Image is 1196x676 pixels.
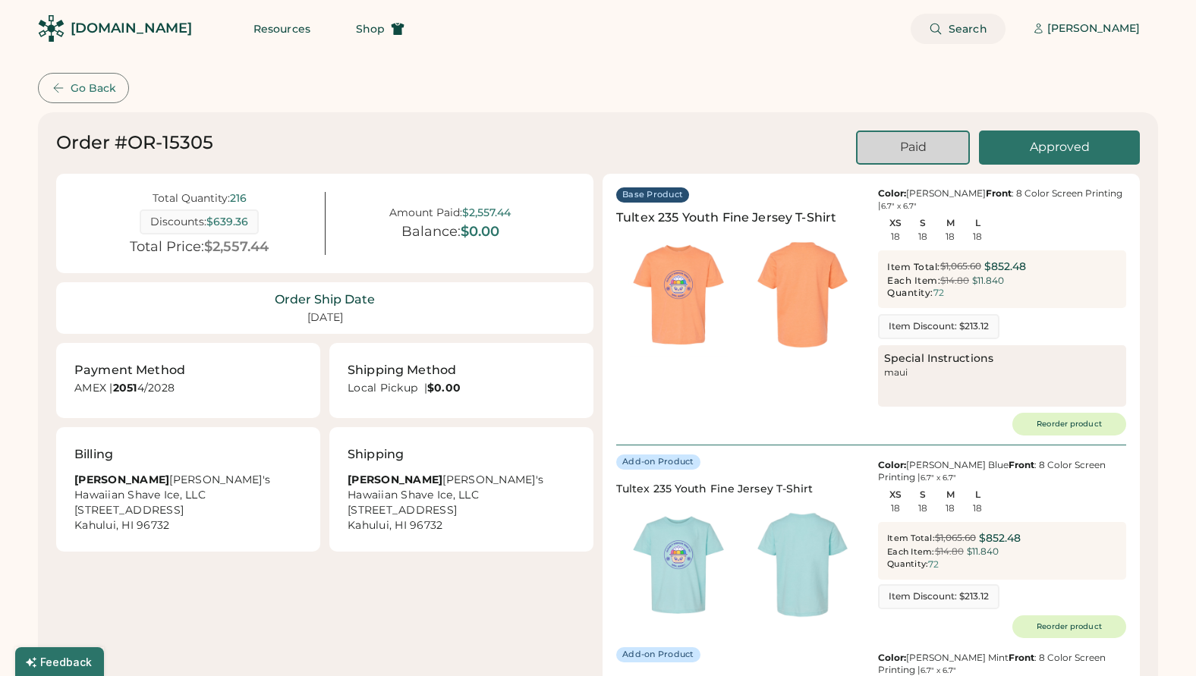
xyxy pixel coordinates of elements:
[921,473,956,483] font: 6.7" x 6.7"
[881,489,909,500] div: XS
[348,445,404,464] div: Shipping
[616,503,741,627] img: generate-image
[153,192,230,205] div: Total Quantity:
[1012,615,1126,638] button: Reorder product
[56,130,213,155] div: Order #OR-15305
[356,24,385,34] span: Shop
[878,459,906,470] strong: Color:
[338,14,423,44] button: Shop
[940,275,969,286] s: $14.80
[984,259,1026,275] div: $852.48
[206,215,248,228] div: $639.36
[74,445,113,464] div: Billing
[74,381,302,400] div: AMEX | 4/2028
[997,139,1122,156] div: Approved
[973,231,982,242] div: 18
[741,503,865,627] img: generate-image
[928,559,939,570] div: 72
[918,503,927,514] div: 18
[911,14,1006,44] button: Search
[71,19,192,38] div: [DOMAIN_NAME]
[1009,459,1034,470] strong: Front
[933,288,944,298] div: 72
[1012,413,1126,435] button: Reorder product
[74,473,302,533] div: [PERSON_NAME]'s Hawaiian Shave Ice, LLC [STREET_ADDRESS] Kahului, HI 96732
[622,456,694,468] div: Add-on Product
[74,473,169,486] strong: [PERSON_NAME]
[884,366,1120,401] div: maui
[878,459,1126,483] div: [PERSON_NAME] Blue : 8 Color Screen Printing |
[891,231,900,242] div: 18
[74,361,185,379] div: Payment Method
[881,201,917,211] font: 6.7" x 6.7"
[949,24,987,34] span: Search
[622,189,683,201] div: Base Product
[616,482,864,497] div: Tultex 235 Youth Fine Jersey T-Shirt
[887,533,935,545] div: Item Total:
[878,187,1126,212] div: [PERSON_NAME] : 8 Color Screen Printing |
[348,473,575,533] div: [PERSON_NAME]'s Hawaiian Shave Ice, LLC [STREET_ADDRESS] Kahului, HI 96732
[884,351,1120,366] div: Special Instructions
[936,489,965,500] div: M
[307,310,343,325] div: [DATE]
[935,546,964,557] s: $14.80
[38,15,65,42] img: Rendered Logo - Screens
[964,489,992,500] div: L
[1009,652,1034,663] strong: Front
[71,82,116,95] div: Go Back
[908,218,936,228] div: S
[986,187,1012,199] strong: Front
[887,275,940,287] div: Each Item:
[979,531,1021,546] div: $852.48
[462,206,511,219] div: $2,557.44
[275,291,375,308] div: Order Ship Date
[891,503,900,514] div: 18
[887,546,935,558] div: Each Item:
[967,546,999,558] div: $11.840
[204,239,269,256] div: $2,557.44
[908,489,936,500] div: S
[130,239,204,256] div: Total Price:
[616,209,836,227] div: Tultex 235 Youth Fine Jersey T-Shirt
[878,187,906,199] strong: Color:
[973,503,982,514] div: 18
[878,652,906,663] strong: Color:
[427,381,461,395] strong: $0.00
[348,381,575,396] div: Local Pickup |
[887,558,928,571] div: Quantity:
[389,206,462,219] div: Amount Paid:
[876,139,950,156] div: Paid
[461,224,499,241] div: $0.00
[964,218,992,228] div: L
[235,14,329,44] button: Resources
[887,287,933,299] div: Quantity:
[946,231,955,242] div: 18
[622,649,694,661] div: Add-on Product
[889,590,989,603] div: Item Discount: $213.12
[889,320,989,333] div: Item Discount: $213.12
[113,381,137,395] strong: 2051
[881,218,909,228] div: XS
[918,231,927,242] div: 18
[230,192,247,205] div: 216
[878,652,1126,676] div: [PERSON_NAME] Mint : 8 Color Screen Printing |
[936,218,965,228] div: M
[935,532,976,543] s: $1,065.60
[1124,608,1189,673] iframe: Front Chat
[940,260,981,272] s: $1,065.60
[401,224,461,241] div: Balance:
[348,473,442,486] strong: [PERSON_NAME]
[741,233,865,357] img: generate-image
[348,361,456,379] div: Shipping Method
[887,261,940,273] div: Item Total:
[1047,21,1140,36] div: [PERSON_NAME]
[972,275,1004,288] div: $11.840
[921,665,956,675] font: 6.7" x 6.7"
[150,215,206,228] div: Discounts:
[616,233,741,357] img: generate-image
[946,503,955,514] div: 18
